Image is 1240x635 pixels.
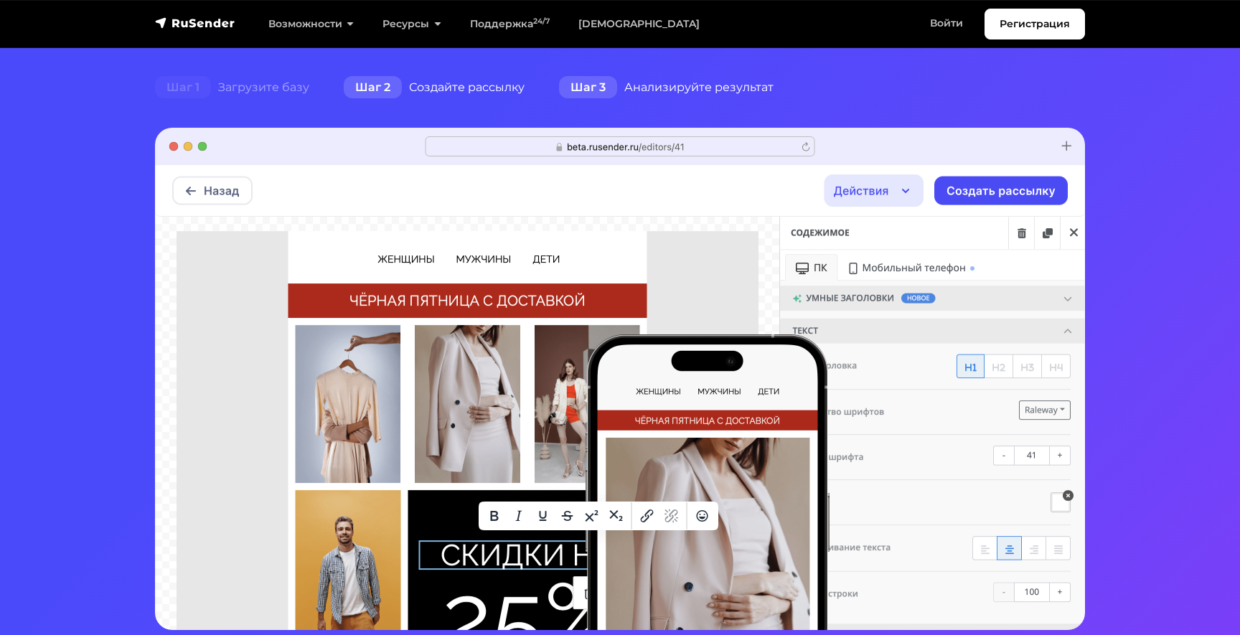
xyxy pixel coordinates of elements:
[564,9,714,39] a: [DEMOGRAPHIC_DATA]
[155,76,211,99] span: Шаг 1
[456,9,564,39] a: Поддержка24/7
[254,9,368,39] a: Возможности
[344,76,402,99] span: Шаг 2
[542,73,791,102] div: Анализируйте результат
[533,17,550,26] sup: 24/7
[985,9,1085,39] a: Регистрация
[138,73,327,102] div: Загрузите базу
[559,76,617,99] span: Шаг 3
[916,9,977,38] a: Войти
[327,73,542,102] div: Создайте рассылку
[368,9,455,39] a: Ресурсы
[155,128,1085,630] img: hero-02-min.png
[155,16,235,30] img: RuSender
